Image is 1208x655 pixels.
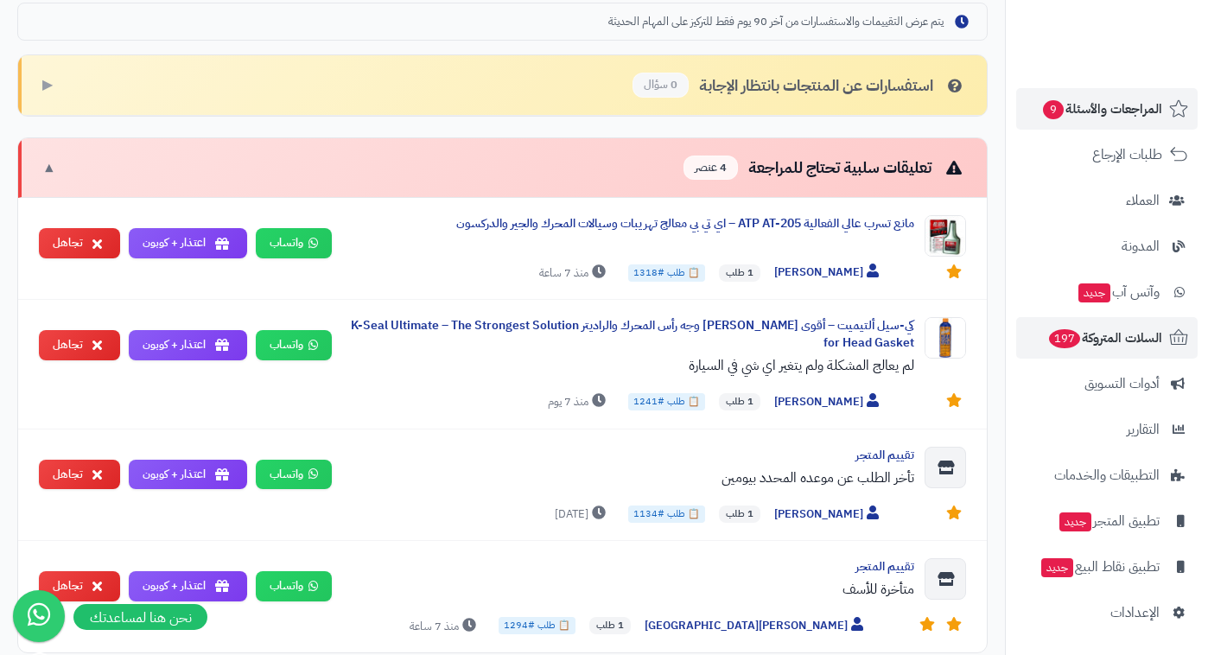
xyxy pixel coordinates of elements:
img: Product [925,317,966,359]
button: اعتذار + كوبون [129,228,247,258]
a: وآتس آبجديد [1016,271,1198,313]
span: منذ 7 ساعة [539,264,610,282]
a: الإعدادات [1016,592,1198,633]
span: التقارير [1127,417,1160,442]
div: تقييم المتجر [346,447,914,464]
a: التطبيقات والخدمات [1016,455,1198,496]
a: واتساب [256,571,332,601]
span: تطبيق نقاط البيع [1040,555,1160,579]
a: المدونة [1016,226,1198,267]
span: المراجعات والأسئلة [1041,97,1162,121]
a: المراجعات والأسئلة9 [1016,88,1198,130]
span: 1 طلب [719,393,760,410]
a: واتساب [256,228,332,258]
a: طلبات الإرجاع [1016,134,1198,175]
a: واتساب [256,460,332,490]
span: 📋 طلب #1294 [499,617,575,634]
a: تطبيق نقاط البيعجديد [1016,546,1198,588]
span: [PERSON_NAME] [774,264,883,282]
span: يتم عرض التقييمات والاستفسارات من آخر 90 يوم فقط للتركيز على المهام الحديثة [608,14,944,30]
div: استفسارات عن المنتجات بانتظار الإجابة [633,73,966,98]
div: تأخر الطلب عن موعده المحدد بيومين [346,467,914,488]
span: [PERSON_NAME][GEOGRAPHIC_DATA] [645,617,868,635]
a: السلات المتروكة197 [1016,317,1198,359]
a: التقارير [1016,409,1198,450]
div: تعليقات سلبية تحتاج للمراجعة [683,156,966,181]
a: أدوات التسويق [1016,363,1198,404]
span: 📋 طلب #1318 [628,264,705,282]
span: السلات المتروكة [1047,326,1162,350]
span: التطبيقات والخدمات [1054,463,1160,487]
span: الإعدادات [1110,601,1160,625]
img: Product [925,215,966,257]
span: العملاء [1126,188,1160,213]
div: لم يعالج المشكلة ولم يتغير اي شي في السيارة [346,355,914,376]
a: واتساب [256,330,332,360]
div: تقييم المتجر [346,558,914,576]
span: 4 عنصر [683,156,738,181]
span: 1 طلب [719,506,760,523]
img: logo-2.png [1090,48,1192,85]
span: ▼ [42,158,56,178]
span: المدونة [1122,234,1160,258]
span: 197 [1049,329,1080,348]
div: متأخرة للأسف [346,579,914,600]
span: ▶ [42,75,53,95]
button: تجاهل [39,460,120,490]
span: [DATE] [555,506,610,523]
span: [PERSON_NAME] [774,393,883,411]
span: 0 سؤال [633,73,689,98]
div: مانع تسرب عالي الفعالية ATP AT-205 – اي تي بي معالج تهريبات وسيالات المحرك والجير والدركسون [346,215,914,232]
span: جديد [1059,512,1091,531]
button: اعتذار + كوبون [129,330,247,360]
span: 📋 طلب #1134 [628,506,705,523]
span: طلبات الإرجاع [1092,143,1162,167]
a: تطبيق المتجرجديد [1016,500,1198,542]
span: أدوات التسويق [1084,372,1160,396]
button: تجاهل [39,330,120,360]
span: [PERSON_NAME] [774,506,883,524]
span: منذ 7 يوم [548,393,610,410]
span: منذ 7 ساعة [410,618,480,635]
span: 9 [1043,100,1064,119]
span: 1 طلب [719,264,760,282]
span: جديد [1041,558,1073,577]
div: كي-سيل ألتيميت – أقوى [PERSON_NAME] وجه رأس المحرك والراديتر K-Seal Ultimate – The Strongest Solu... [346,317,914,352]
span: تطبيق المتجر [1058,509,1160,533]
button: تجاهل [39,228,120,258]
span: 📋 طلب #1241 [628,393,705,410]
span: 1 طلب [589,617,631,634]
span: جديد [1078,283,1110,302]
span: وآتس آب [1077,280,1160,304]
button: اعتذار + كوبون [129,571,247,601]
button: اعتذار + كوبون [129,460,247,490]
button: تجاهل [39,571,120,601]
a: العملاء [1016,180,1198,221]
